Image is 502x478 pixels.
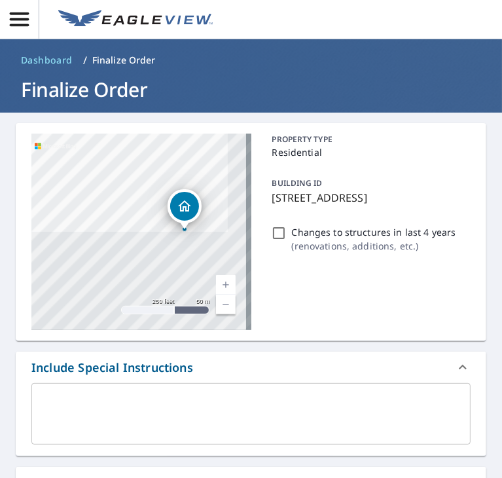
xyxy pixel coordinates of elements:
[92,54,156,67] p: Finalize Order
[292,225,456,239] p: Changes to structures in last 4 years
[292,239,456,253] p: ( renovations, additions, etc. )
[16,352,486,383] div: Include Special Instructions
[16,50,486,71] nav: breadcrumb
[272,134,466,145] p: PROPERTY TYPE
[272,190,466,206] p: [STREET_ADDRESS]
[58,10,213,29] img: EV Logo
[272,145,466,159] p: Residential
[272,177,323,189] p: BUILDING ID
[50,2,221,37] a: EV Logo
[83,52,87,68] li: /
[168,189,202,230] div: Dropped pin, building 1, Residential property, 8012 Roxboro Rd Norfolk, VA 23505
[16,76,486,103] h1: Finalize Order
[21,54,73,67] span: Dashboard
[216,295,236,314] a: Current Level 17, Zoom Out
[31,359,193,377] div: Include Special Instructions
[216,275,236,295] a: Current Level 17, Zoom In
[16,50,78,71] a: Dashboard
